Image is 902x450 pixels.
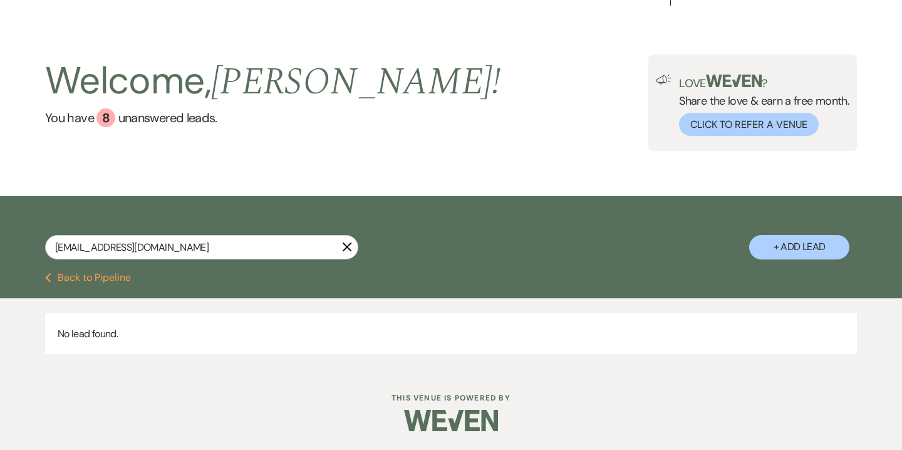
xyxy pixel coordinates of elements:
span: [PERSON_NAME] ! [211,53,500,111]
p: Love ? [679,75,849,89]
div: Share the love & earn a free month. [671,75,849,136]
h2: Welcome, [45,55,500,108]
input: Search by name, event date, email address or phone number [45,235,358,259]
button: Click to Refer a Venue [679,113,819,136]
p: No lead found. [45,313,857,355]
div: 8 [96,108,115,127]
img: weven-logo-green.svg [706,75,762,87]
a: You have 8 unanswered leads. [45,108,500,127]
button: Back to Pipeline [45,273,131,283]
img: loud-speaker-illustration.svg [656,75,671,85]
img: Weven Logo [404,399,498,442]
button: + Add Lead [749,235,849,259]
